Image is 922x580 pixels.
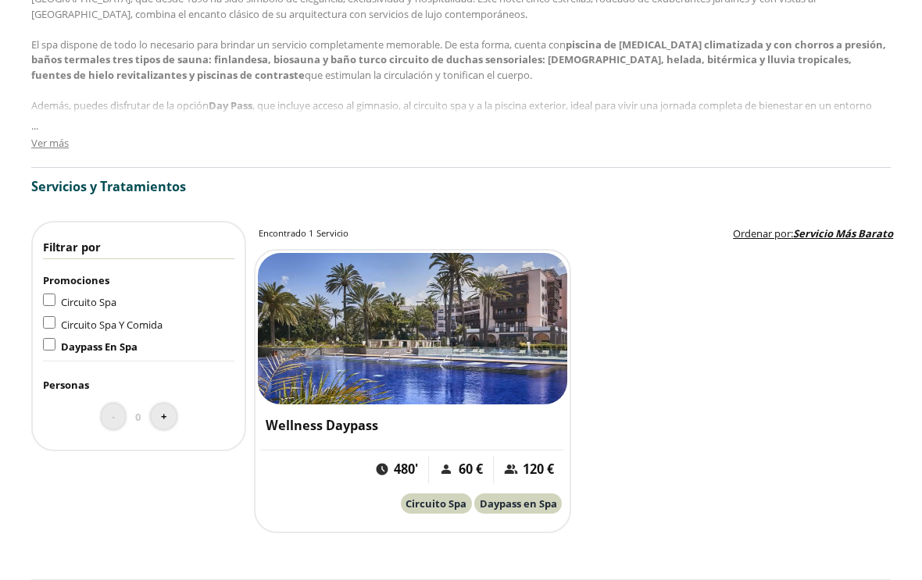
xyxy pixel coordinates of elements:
span: Daypass en Spa [480,496,557,511]
span: Servicios y Tratamientos [31,178,186,195]
span: Servicio Más Barato [793,226,893,240]
h3: Wellness Daypass [266,417,559,435]
span: Circuito Spa [61,295,116,309]
span: ... [31,117,38,134]
span: Circuito Spa Y Comida [61,318,163,332]
span: Ver más [31,136,69,150]
span: Circuito Spa [406,496,466,511]
span: Personas [43,378,89,392]
span: Daypass En Spa [61,340,138,354]
label: : [733,226,893,242]
button: Daypass en Spa [474,493,562,514]
span: Filtrar por [43,239,101,254]
button: Circuito Spa [401,493,472,514]
button: - [102,404,125,429]
b: piscina de [MEDICAL_DATA] climatizada y con chorros a presión, baños termales tres tipos de sauna... [31,37,888,82]
span: 480' [394,461,418,479]
button: + [151,404,177,429]
span: Promociones [43,273,109,287]
button: Ver más [31,136,69,151]
span: Ordenar por [733,226,791,240]
span: 120 € [523,461,554,479]
span: 60 € [459,461,483,479]
span: 0 [135,408,141,425]
h2: Encontrado 1 Servicio [259,227,348,240]
a: Wellness Daypass480'60 €120 €Circuito SpaDaypass en Spa [254,249,571,533]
